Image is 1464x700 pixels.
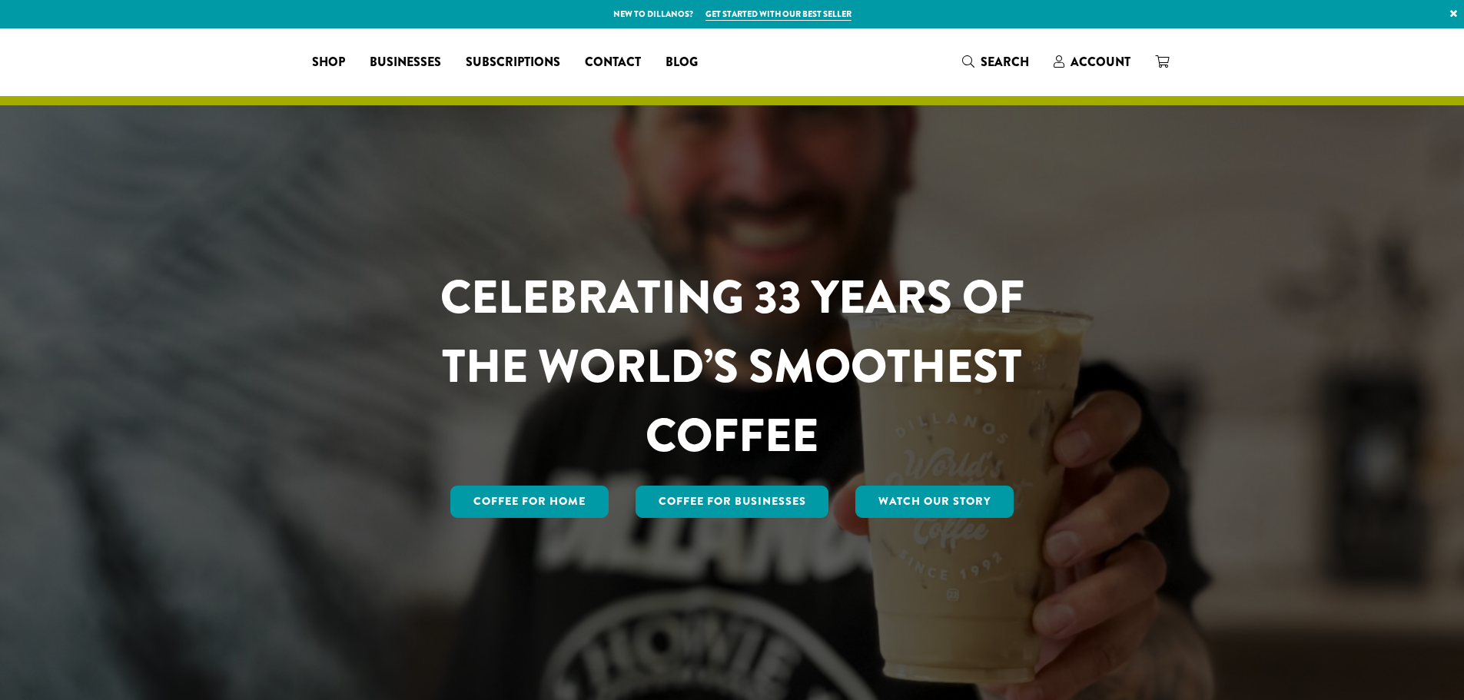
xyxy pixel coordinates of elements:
span: Search [981,53,1029,71]
a: Get started with our best seller [705,8,852,21]
span: Contact [585,53,641,72]
a: Watch Our Story [855,486,1014,518]
a: Search [950,49,1041,75]
span: Shop [312,53,345,72]
span: Businesses [370,53,441,72]
span: Subscriptions [466,53,560,72]
h1: CELEBRATING 33 YEARS OF THE WORLD’S SMOOTHEST COFFEE [395,263,1070,470]
a: Coffee for Home [450,486,609,518]
a: Shop [300,50,357,75]
span: Blog [666,53,698,72]
span: Account [1071,53,1130,71]
a: Coffee For Businesses [636,486,829,518]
